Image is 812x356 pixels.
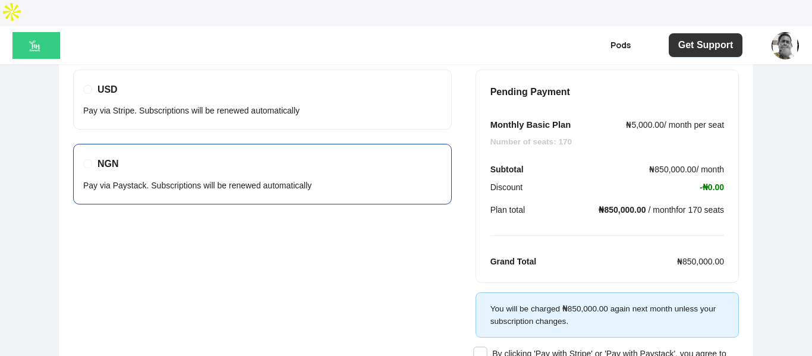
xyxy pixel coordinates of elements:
[97,159,119,169] span: NGN
[700,181,724,194] p: - ₦0.00
[677,255,724,268] p: ₦850,000.00
[97,84,118,94] span: USD
[649,163,724,176] p: ₦850,000.00 / month
[490,163,524,176] p: Subtotal
[83,172,442,192] p: Pay via Paystack. Subscriptions will be renewed automatically
[490,255,537,268] p: Grand Total
[490,303,724,328] div: You will be charged ₦850,000.00 again next month unless your subscription changes.
[610,39,631,51] a: Pods
[490,181,523,194] p: Discount
[490,84,724,99] p: Pending Payment
[490,203,525,216] p: Plan total
[490,118,572,132] p: Monthly Basic Plan
[12,32,60,59] img: HMCommunity
[490,136,572,148] p: Number of seats: 170
[599,205,648,215] span: ₦850,000.00
[599,203,724,216] p: / month for 170 seats
[83,97,442,117] p: Pay via Stripe. Subscriptions will be renewed automatically
[669,33,742,57] button: Get Support
[626,118,724,131] p: ₦5,000.00 / month per seat
[772,32,799,59] img: ebwozq1hgdrcfxavlvnx.jpg
[678,38,733,52] span: Get Support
